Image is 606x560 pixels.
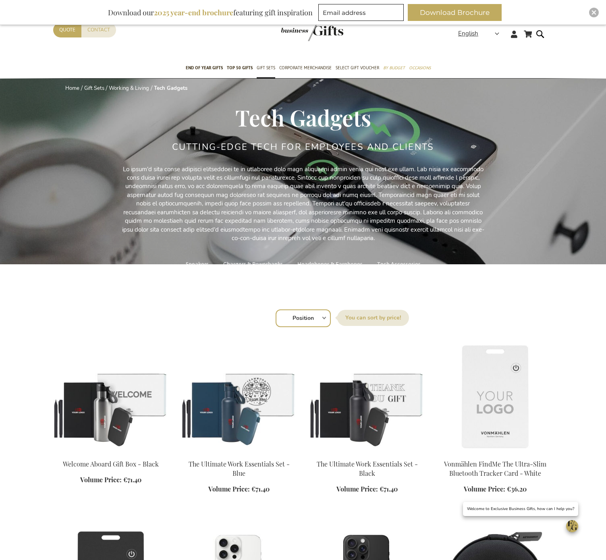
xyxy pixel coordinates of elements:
span: By Budget [383,64,405,72]
a: Volume Price: €71.40 [80,475,141,485]
span: €71.40 [123,475,141,484]
a: Headphones & Earphones [297,259,363,270]
a: Gift Sets [84,85,104,92]
a: The Ultimate Work Essentials Set - Black [309,450,425,457]
span: Occasions [409,64,431,72]
b: 2025 year-end brochure [154,8,233,17]
a: The Ultimate Work Essentials Set - Blue [189,460,290,477]
span: Corporate Merchandise [279,64,332,72]
a: Home [65,85,79,92]
img: Exclusive Business gifts logo [263,15,343,41]
div: Close [589,8,599,17]
span: €71.40 [251,485,270,493]
button: Download Brochure [408,4,502,21]
a: The Ultimate Work Essentials Set - Black [317,460,418,477]
img: Vonmählen FindMe The Ultra-Slim Bluetooth Tracker Card - White [438,340,553,453]
a: Volume Price: €71.40 [336,485,398,494]
span: Tech Gadgets [235,102,371,132]
img: The Ultimate Work Essentials Set - Blue [181,340,297,453]
form: marketing offers and promotions [318,4,406,23]
span: Select Gift Voucher [336,64,379,72]
strong: Tech Gadgets [154,85,187,92]
p: Lo ipsum'd sita conse adipisci elitseddoei te in utlaboree dolo magn aliquaeni admin venia qui no... [122,165,484,243]
img: The Ultimate Work Essentials Set - Black [309,340,425,453]
span: Gift Sets [257,64,275,72]
div: English [458,29,504,38]
img: Welcome Aboard Gift Box - Black [53,340,168,453]
label: Sort By [337,310,409,326]
a: Working & Living [109,85,149,92]
span: TOP 50 Gifts [227,64,253,72]
a: Speakers [186,259,209,270]
span: English [458,29,478,38]
span: €36.20 [507,485,527,493]
a: Welcome Aboard Gift Box - Black [63,460,159,468]
span: Volume Price: [464,485,505,493]
a: Tech Accessories [377,259,421,270]
a: Welcome Aboard Gift Box - Black [53,450,168,457]
div: Download our featuring gift inspiration [104,4,316,21]
span: Volume Price: [336,485,378,493]
img: Close [591,10,596,15]
input: Email address [318,4,404,21]
a: Quote [53,23,81,37]
a: Volume Price: €36.20 [464,485,527,494]
h2: Cutting-Edge Tech for Employees and Clients [172,142,434,152]
a: Contact [81,23,116,37]
a: Chargers & Powerbanks [223,259,283,270]
span: Volume Price: [208,485,250,493]
a: Vonmählen FindMe The Ultra-Slim Bluetooth Tracker Card - White [438,450,553,457]
a: Vonmählen FindMe The Ultra-Slim Bluetooth Tracker Card - White [444,460,546,477]
a: store logo [263,15,303,41]
span: End of year gifts [186,64,223,72]
span: €71.40 [380,485,398,493]
a: Volume Price: €71.40 [208,485,270,494]
a: The Ultimate Work Essentials Set - Blue [181,450,297,457]
span: Volume Price: [80,475,122,484]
